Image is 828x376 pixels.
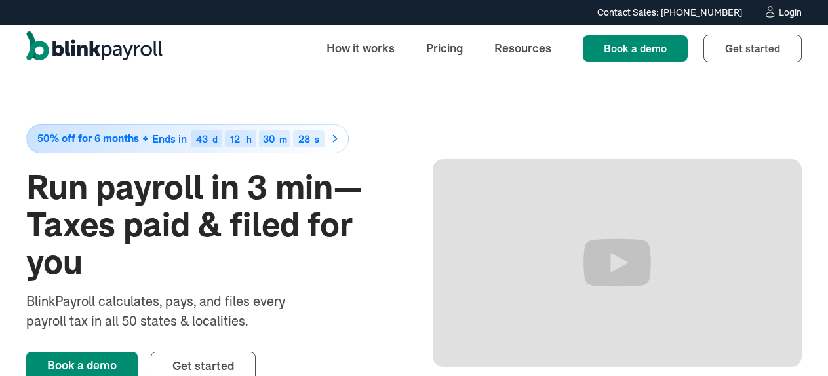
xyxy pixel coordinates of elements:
div: m [279,135,287,144]
a: Login [763,5,802,20]
div: h [246,135,252,144]
a: How it works [316,34,405,62]
span: Book a demo [604,42,667,55]
span: 28 [298,132,310,145]
span: 30 [263,132,275,145]
a: Pricing [416,34,473,62]
a: Resources [484,34,562,62]
a: 50% off for 6 monthsEnds in43d12h30m28s [26,124,396,153]
span: 50% off for 6 months [37,133,139,144]
span: 43 [196,132,208,145]
span: Get started [725,42,780,55]
div: s [315,135,319,144]
a: Book a demo [583,35,688,62]
h1: Run payroll in 3 min—Taxes paid & filed for you [26,169,396,282]
a: home [26,31,163,66]
span: Get started [172,358,234,373]
div: BlinkPayroll calculates, pays, and files every payroll tax in all 50 states & localities. [26,291,320,331]
iframe: Chat Widget [610,235,828,376]
div: d [212,135,218,144]
div: Contact Sales: [PHONE_NUMBER] [597,6,742,20]
span: 12 [230,132,240,145]
iframe: Run Payroll in 3 min with BlinkPayroll [433,159,802,367]
div: Login [779,8,802,17]
a: Get started [703,35,802,62]
span: Ends in [152,132,187,145]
